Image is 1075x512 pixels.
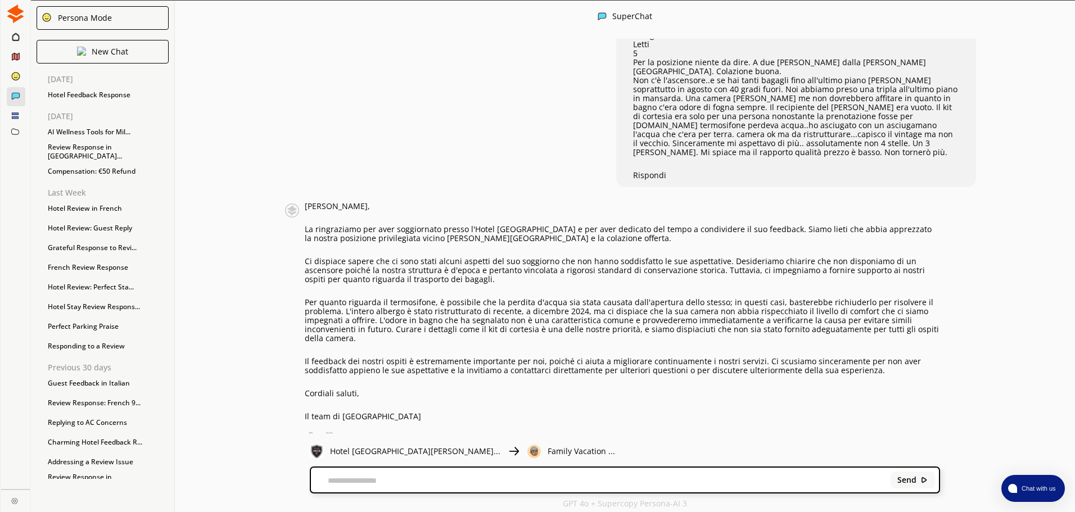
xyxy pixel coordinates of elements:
[42,259,174,276] div: French Review Response
[285,202,299,219] img: Close
[563,499,687,508] p: GPT 4o + Supercopy Persona-AI 3
[633,171,959,180] p: Rispondi
[54,13,112,22] div: Persona Mode
[310,445,323,458] img: Close
[42,87,174,103] div: Hotel Feedback Response
[920,476,928,484] img: Close
[42,318,174,335] div: Perfect Parking Praise
[308,432,317,441] img: Copy
[42,338,174,355] div: Responding to a Review
[42,473,174,490] div: Review Response in [GEOGRAPHIC_DATA]...
[330,447,500,456] p: Hotel [GEOGRAPHIC_DATA][PERSON_NAME]...
[42,239,174,256] div: Grateful Response to Revi...
[42,12,52,22] img: Close
[42,163,174,180] div: Compensation: €50 Refund
[598,12,607,21] img: Close
[48,188,174,197] p: Last Week
[1017,484,1058,493] span: Chat with us
[527,445,541,458] img: Close
[11,497,18,504] img: Close
[897,475,916,484] b: Send
[42,395,174,411] div: Review Response: French 9...
[305,225,940,243] p: La ringraziamo per aver soggiornato presso l'Hotel [GEOGRAPHIC_DATA] e per aver dedicato del temp...
[6,4,25,23] img: Close
[633,49,959,58] p: 5
[48,363,174,372] p: Previous 30 days
[548,447,615,456] p: Family Vacation ...
[1001,475,1065,502] button: atlas-launcher
[305,412,940,421] p: Il team di [GEOGRAPHIC_DATA]
[42,220,174,237] div: Hotel Review: Guest Reply
[305,389,940,398] p: Cordiali saluti,
[42,298,174,315] div: Hotel Stay Review Respons...
[42,454,174,470] div: Addressing a Review Issue
[42,414,174,431] div: Replying to AC Concerns
[42,375,174,392] div: Guest Feedback in Italian
[42,434,174,451] div: Charming Hotel Feedback R...
[48,75,174,84] p: [DATE]
[305,357,940,375] p: Il feedback dei nostri ospiti è estremamente importante per noi, poiché ci aiuta a migliorare con...
[612,12,652,22] div: SuperChat
[77,47,86,56] img: Close
[48,112,174,121] p: [DATE]
[633,76,959,157] p: Non c'è l'ascensore..e se hai tanti bagagli fino all'ultimo piano [PERSON_NAME] soprattutto in ag...
[42,200,174,217] div: Hotel Review in French
[42,279,174,296] div: Hotel Review: Perfect Sta...
[92,47,128,56] p: New Chat
[305,298,940,343] p: Per quanto riguarda il termosifone, è possibile che la perdita d'acqua sia stata causata dall'ape...
[305,257,940,284] p: Ci dispiace sapere che ci sono stati alcuni aspetti del suo soggiorno che non hanno soddisfatto l...
[305,202,940,211] p: [PERSON_NAME],
[1,490,30,509] a: Close
[633,40,959,49] p: Letti
[42,143,174,160] div: Review Response in [GEOGRAPHIC_DATA]...
[633,58,959,76] p: Per la posizione niente da dire. A due [PERSON_NAME] dalla [PERSON_NAME][GEOGRAPHIC_DATA]. Colazi...
[342,432,350,441] img: Save
[42,124,174,141] div: AI Wellness Tools for Mil...
[507,445,521,458] img: Close
[325,432,333,441] img: Favorite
